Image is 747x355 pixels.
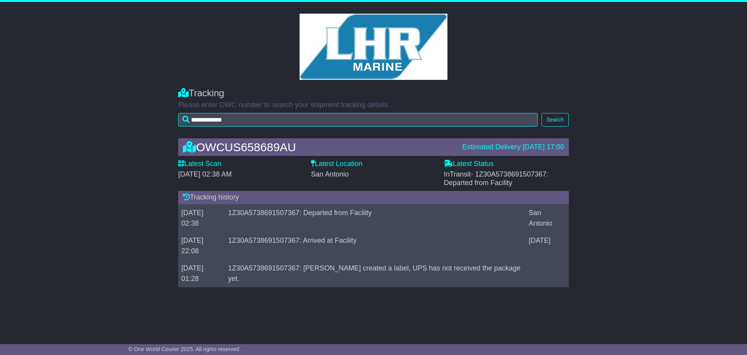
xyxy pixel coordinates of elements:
div: OWCUS658689AU [179,141,458,154]
td: 1Z30A5738691507367: Departed from Facility [225,204,525,232]
div: Tracking [178,88,569,99]
td: [DATE] 22:08 [178,232,225,260]
button: Search [542,113,569,127]
label: Latest Scan [178,160,221,168]
span: San Antonio [311,170,349,178]
span: - 1Z30A5738691507367: Departed from Facility [444,170,549,187]
label: Latest Status [444,160,494,168]
div: Tracking history [178,191,569,204]
td: 1Z30A5738691507367: [PERSON_NAME] created a label, UPS has not received the package yet. [225,260,525,287]
span: © One World Courier 2025. All rights reserved. [128,346,241,352]
td: San Antonio [526,204,569,232]
img: GetCustomerLogo [300,14,447,80]
td: 1Z30A5738691507367: Arrived at Facility [225,232,525,260]
span: [DATE] 02:38 AM [178,170,232,178]
td: [DATE] 02:38 [178,204,225,232]
div: Estimated Delivery [DATE] 17:00 [462,143,564,152]
td: [DATE] 01:28 [178,260,225,287]
label: Latest Location [311,160,362,168]
td: [DATE] [526,232,569,260]
p: Please enter OWC number to search your shipment tracking details. [178,101,569,110]
span: InTransit [444,170,549,187]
